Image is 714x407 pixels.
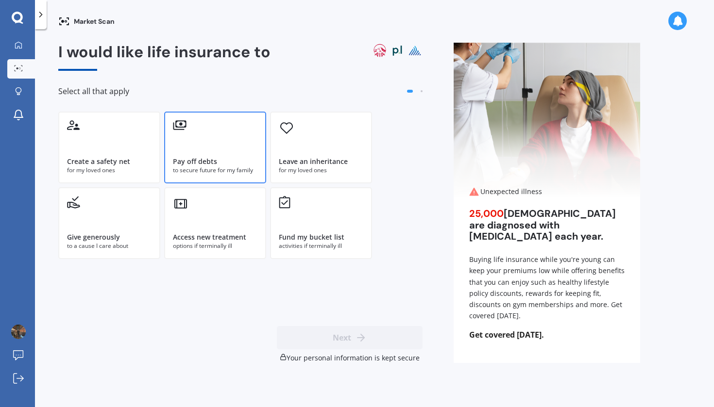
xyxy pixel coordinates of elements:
div: Fund my bucket list [279,232,344,242]
div: activities if terminally ill [279,242,363,250]
img: Unexpected illness [454,43,640,198]
div: Create a safety net [67,157,130,166]
div: Market Scan [58,16,115,27]
div: [DEMOGRAPHIC_DATA] are diagnosed with [MEDICAL_DATA] each year. [469,208,625,242]
div: Leave an inheritance [279,157,348,166]
div: Unexpected illness [469,187,625,196]
span: I would like life insurance to [58,42,271,62]
div: Your personal information is kept secure [277,353,423,363]
img: partners life logo [390,43,405,58]
span: Select all that apply [58,86,129,96]
div: Buying life insurance while you're young can keep your premiums low while offering benefits that ... [469,254,625,321]
div: Pay off debts [173,157,217,166]
img: picture [11,325,26,339]
button: Next [277,326,423,349]
div: for my loved ones [67,166,152,175]
div: to secure future for my family [173,166,257,175]
div: for my loved ones [279,166,363,175]
img: pinnacle life logo [407,43,423,58]
span: Get covered [DATE]. [454,330,640,340]
span: 25,000 [469,207,504,220]
img: aia logo [372,43,388,58]
div: options if terminally ill [173,242,257,250]
div: Access new treatment [173,232,246,242]
div: Give generously [67,232,120,242]
div: to a cause I care about [67,242,152,250]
